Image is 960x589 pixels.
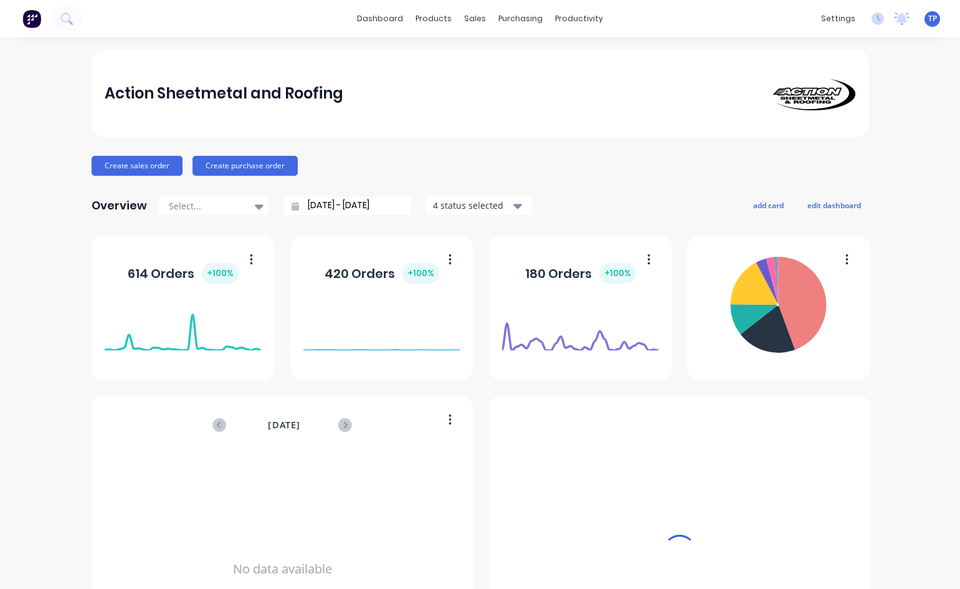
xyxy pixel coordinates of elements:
div: 180 Orders [525,263,636,284]
span: TP [928,13,937,24]
img: Factory [22,9,41,28]
div: productivity [549,9,609,28]
button: Create purchase order [192,156,298,176]
div: 614 Orders [128,263,239,284]
div: + 100 % [402,263,439,284]
button: 4 status selected [426,196,532,215]
div: Overview [92,193,147,218]
div: + 100 % [599,263,636,284]
a: dashboard [351,9,409,28]
button: Create sales order [92,156,183,176]
button: edit dashboard [799,197,869,213]
div: 4 status selected [433,199,511,212]
div: Action Sheetmetal and Roofing [105,81,343,106]
img: Action Sheetmetal and Roofing [768,77,855,110]
div: sales [458,9,492,28]
div: 420 Orders [325,263,439,284]
div: purchasing [492,9,549,28]
div: + 100 % [202,263,239,284]
div: products [409,9,458,28]
span: [DATE] [268,418,300,432]
button: add card [745,197,792,213]
div: settings [815,9,862,28]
